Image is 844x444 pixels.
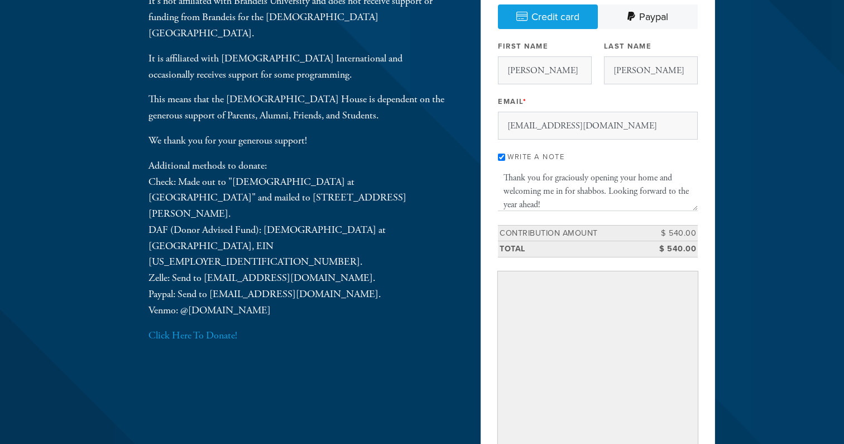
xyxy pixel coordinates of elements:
[148,51,444,83] p: It is affiliated with [DEMOGRAPHIC_DATA] International and occasionally receives support for some...
[648,225,698,241] td: $ 540.00
[648,241,698,257] td: $ 540.00
[148,92,444,124] p: This means that the [DEMOGRAPHIC_DATA] House is dependent on the generous support of Parents, Alu...
[498,97,526,107] label: Email
[507,152,564,161] label: Write a note
[148,158,444,319] p: Additional methods to donate: Check: Made out to "[DEMOGRAPHIC_DATA] at [GEOGRAPHIC_DATA]" and ma...
[498,241,648,257] td: Total
[604,41,652,51] label: Last Name
[598,4,698,29] a: Paypal
[498,4,598,29] a: Credit card
[498,41,548,51] label: First Name
[523,97,527,106] span: This field is required.
[148,329,237,342] a: Click Here To Donate!
[148,133,444,149] p: We thank you for your generous support!
[498,225,648,241] td: Contribution Amount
